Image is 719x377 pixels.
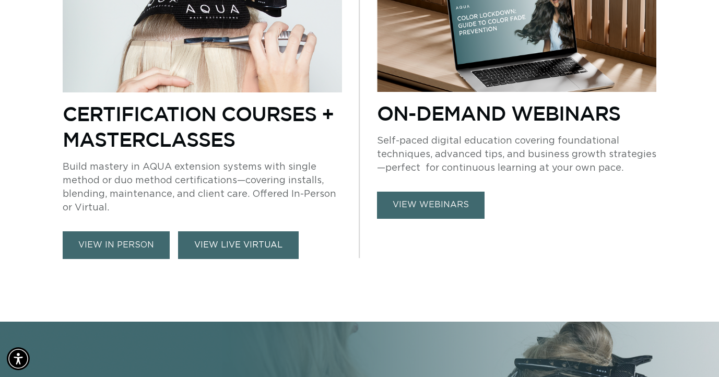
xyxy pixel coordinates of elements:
div: Accessibility Menu [7,347,30,370]
p: Certification Courses + Masterclasses [63,101,342,152]
p: Self-paced digital education covering foundational techniques, advanced tips, and business growth... [377,134,656,175]
a: view in person [63,231,170,259]
iframe: Chat Widget [667,327,719,377]
a: VIEW LIVE VIRTUAL [178,231,299,259]
a: view webinars [377,192,485,218]
p: On-Demand Webinars [377,100,656,126]
p: Build mastery in AQUA extension systems with single method or duo method certifications—covering ... [63,160,342,215]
